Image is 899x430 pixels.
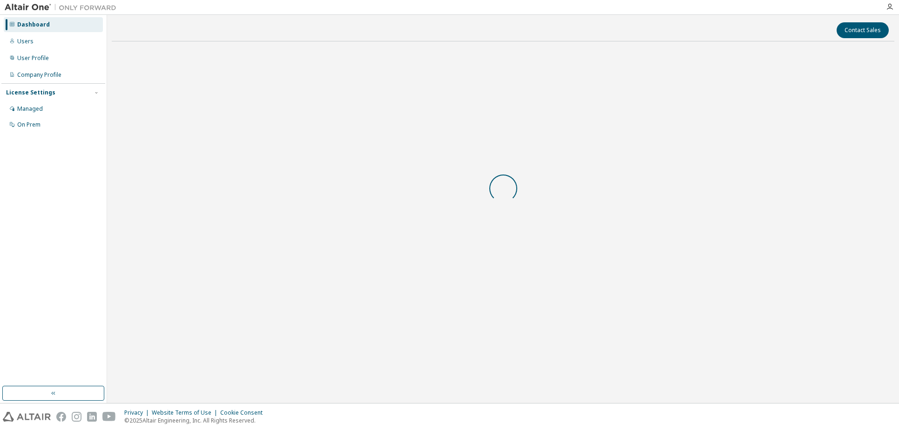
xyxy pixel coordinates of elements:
[124,409,152,417] div: Privacy
[5,3,121,12] img: Altair One
[87,412,97,422] img: linkedin.svg
[56,412,66,422] img: facebook.svg
[837,22,889,38] button: Contact Sales
[220,409,268,417] div: Cookie Consent
[17,71,61,79] div: Company Profile
[72,412,81,422] img: instagram.svg
[3,412,51,422] img: altair_logo.svg
[17,105,43,113] div: Managed
[17,21,50,28] div: Dashboard
[17,121,41,128] div: On Prem
[102,412,116,422] img: youtube.svg
[152,409,220,417] div: Website Terms of Use
[124,417,268,424] p: © 2025 Altair Engineering, Inc. All Rights Reserved.
[17,38,34,45] div: Users
[17,54,49,62] div: User Profile
[6,89,55,96] div: License Settings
